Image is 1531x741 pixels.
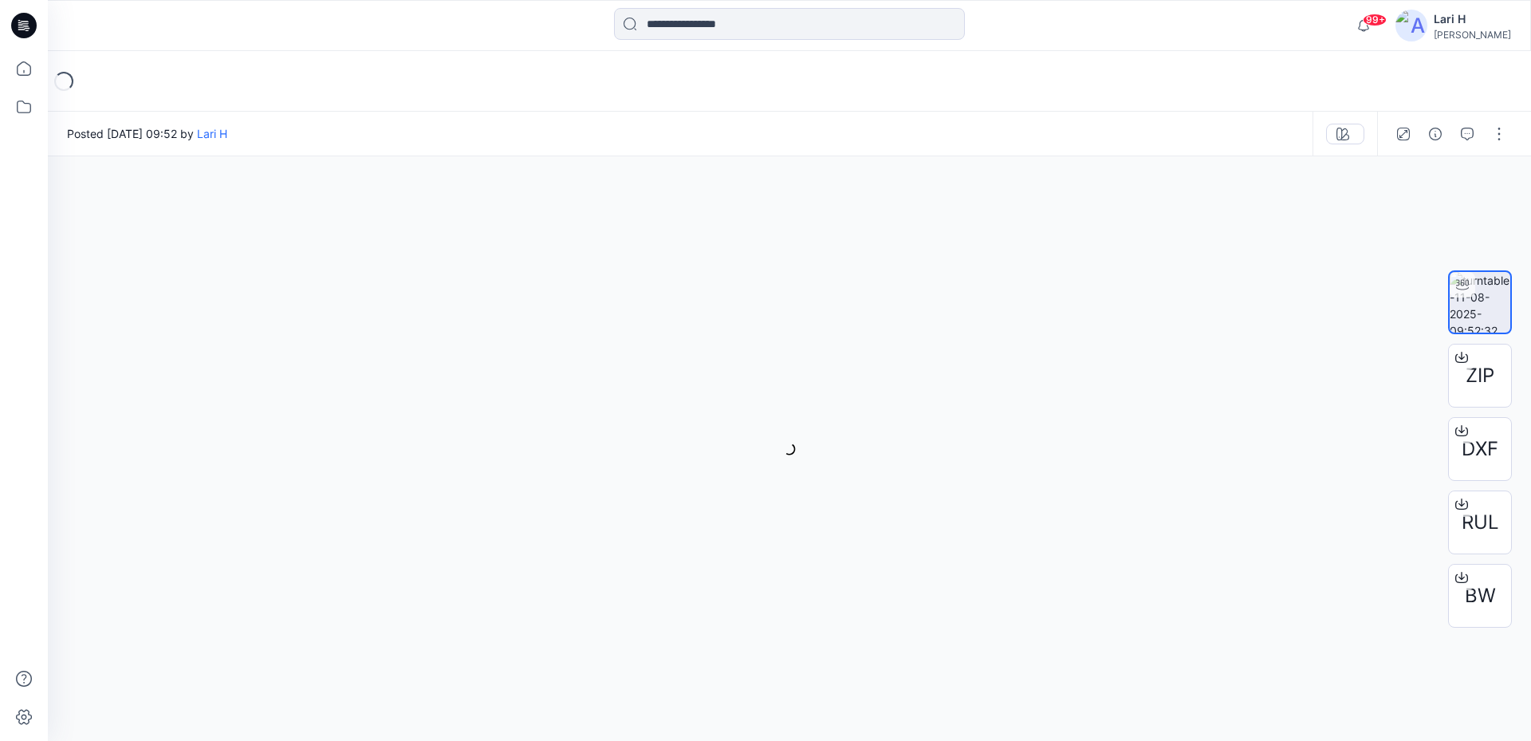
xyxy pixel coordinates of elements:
div: Lari H [1434,10,1511,29]
span: Posted [DATE] 09:52 by [67,125,227,142]
span: DXF [1462,435,1498,463]
img: turntable-11-08-2025-09:52:32 [1450,272,1510,333]
span: BW [1465,581,1496,610]
div: [PERSON_NAME] [1434,29,1511,41]
span: RUL [1462,508,1499,537]
span: 99+ [1363,14,1387,26]
img: avatar [1395,10,1427,41]
span: ZIP [1466,361,1494,390]
a: Lari H [197,127,227,140]
button: Details [1423,121,1448,147]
